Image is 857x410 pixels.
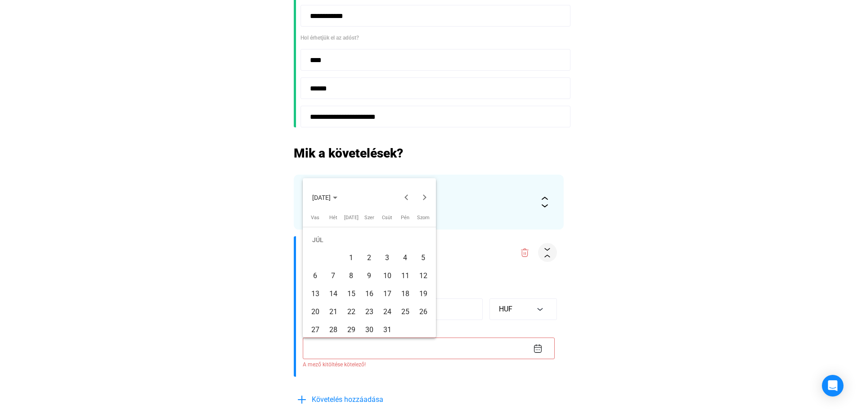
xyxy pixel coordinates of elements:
[822,375,844,396] div: Open Intercom Messenger
[379,304,395,320] div: 24
[343,250,359,266] div: 1
[325,268,341,284] div: 7
[396,303,414,321] button: July 25, 2025
[307,286,323,302] div: 13
[305,188,345,206] button: Choose month and year
[342,249,360,267] button: July 1, 2025
[397,188,415,206] button: Previous month
[343,322,359,338] div: 29
[360,249,378,267] button: July 2, 2025
[343,286,359,302] div: 15
[307,304,323,320] div: 20
[361,304,377,320] div: 23
[360,303,378,321] button: July 23, 2025
[396,285,414,303] button: July 18, 2025
[360,321,378,339] button: July 30, 2025
[324,267,342,285] button: July 7, 2025
[342,321,360,339] button: July 29, 2025
[379,322,395,338] div: 31
[378,321,396,339] button: July 31, 2025
[342,285,360,303] button: July 15, 2025
[414,303,432,321] button: July 26, 2025
[361,322,377,338] div: 30
[325,304,341,320] div: 21
[307,322,323,338] div: 27
[396,249,414,267] button: July 4, 2025
[414,285,432,303] button: July 19, 2025
[382,215,392,221] span: Csüt
[379,268,395,284] div: 10
[325,322,341,338] div: 28
[343,268,359,284] div: 8
[306,231,432,249] td: JÚL
[324,321,342,339] button: July 28, 2025
[378,285,396,303] button: July 17, 2025
[307,268,323,284] div: 6
[361,268,377,284] div: 9
[415,268,431,284] div: 12
[306,267,324,285] button: July 6, 2025
[360,267,378,285] button: July 9, 2025
[378,303,396,321] button: July 24, 2025
[417,215,430,221] span: Szom
[344,215,359,221] span: [DATE]
[401,215,409,221] span: Pén
[361,250,377,266] div: 2
[312,194,331,201] span: [DATE]
[414,267,432,285] button: July 12, 2025
[379,286,395,302] div: 17
[361,286,377,302] div: 16
[311,215,319,221] span: Vas
[414,249,432,267] button: July 5, 2025
[306,285,324,303] button: July 13, 2025
[306,321,324,339] button: July 27, 2025
[360,285,378,303] button: July 16, 2025
[415,188,433,206] button: Next month
[397,304,413,320] div: 25
[324,285,342,303] button: July 14, 2025
[342,303,360,321] button: July 22, 2025
[379,250,395,266] div: 3
[396,267,414,285] button: July 11, 2025
[397,250,413,266] div: 4
[415,250,431,266] div: 5
[329,215,337,221] span: Hét
[343,304,359,320] div: 22
[324,303,342,321] button: July 21, 2025
[306,303,324,321] button: July 20, 2025
[415,304,431,320] div: 26
[415,286,431,302] div: 19
[397,268,413,284] div: 11
[342,267,360,285] button: July 8, 2025
[397,286,413,302] div: 18
[378,249,396,267] button: July 3, 2025
[378,267,396,285] button: July 10, 2025
[364,215,374,221] span: Szer
[325,286,341,302] div: 14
